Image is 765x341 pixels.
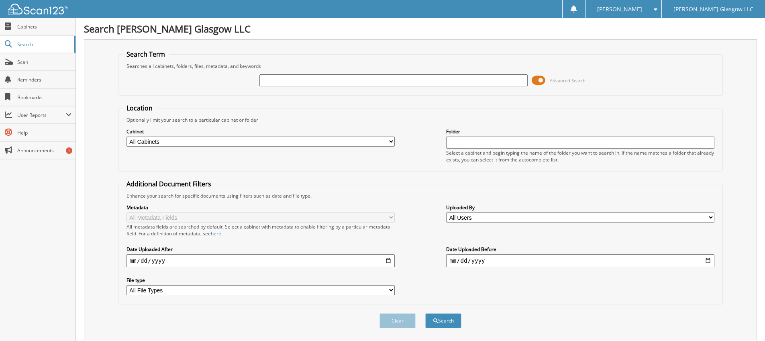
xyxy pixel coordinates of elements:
button: Search [425,313,461,328]
span: Help [17,129,71,136]
span: [PERSON_NAME] Glasgow LLC [673,7,753,12]
legend: Additional Document Filters [122,180,215,188]
h1: Search [PERSON_NAME] Glasgow LLC [84,22,757,35]
span: Cabinets [17,23,71,30]
span: [PERSON_NAME] [597,7,642,12]
span: Advanced Search [550,78,585,84]
legend: Location [122,104,157,112]
div: 1 [66,147,72,154]
div: Enhance your search for specific documents using filters such as date and file type. [122,192,718,199]
button: Clear [379,313,416,328]
div: Optionally limit your search to a particular cabinet or folder [122,116,718,123]
label: Date Uploaded Before [446,246,714,253]
span: User Reports [17,112,66,118]
label: Folder [446,128,714,135]
span: Search [17,41,70,48]
span: Scan [17,59,71,65]
span: Reminders [17,76,71,83]
label: Date Uploaded After [126,246,395,253]
img: scan123-logo-white.svg [8,4,68,14]
input: end [446,254,714,267]
label: Cabinet [126,128,395,135]
div: All metadata fields are searched by default. Select a cabinet with metadata to enable filtering b... [126,223,395,237]
div: Searches all cabinets, folders, files, metadata, and keywords [122,63,718,69]
span: Bookmarks [17,94,71,101]
span: Announcements [17,147,71,154]
input: start [126,254,395,267]
label: Metadata [126,204,395,211]
legend: Search Term [122,50,169,59]
div: Select a cabinet and begin typing the name of the folder you want to search in. If the name match... [446,149,714,163]
label: Uploaded By [446,204,714,211]
a: here [211,230,221,237]
label: File type [126,277,395,284]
